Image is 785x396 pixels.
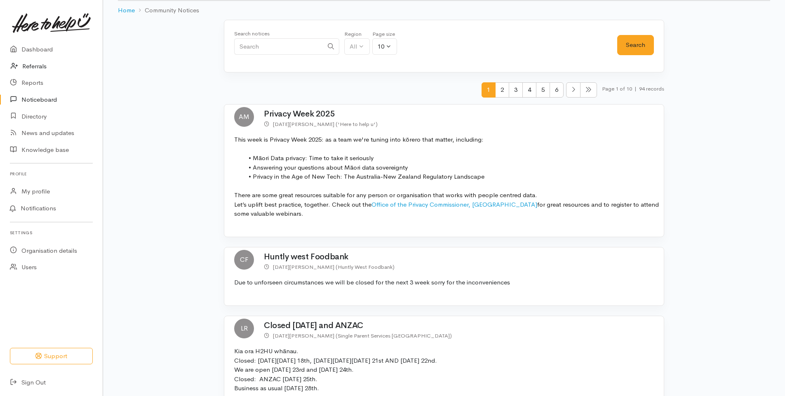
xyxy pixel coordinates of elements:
button: 10 [372,38,397,55]
time: [DATE] [273,263,289,270]
span: 6 [550,82,564,98]
span: LR [234,319,254,338]
time: [DATE] [273,121,289,128]
span: AM [234,107,254,127]
span: Māori Data privacy: Time to take it seriously [253,154,374,162]
button: Search [617,35,654,55]
span: Privacy in the Age of New Tech: The Australia-New Zealand Regulatory Landscape [253,172,484,180]
span: 3 [509,82,523,98]
li: Next page [566,82,581,98]
p: We are open [DATE] 23rd and [DATE] 24th. [234,365,659,375]
time: [DATE] [273,332,289,339]
div: All [350,42,357,51]
li: Community Notices [135,6,199,15]
small: Page 1 of 10 94 records [602,82,664,104]
span: | [635,85,637,92]
p: Business as usual [DATE] 28th. [234,384,659,393]
button: Support [10,348,93,365]
p: [PERSON_NAME] (Single Parent Services [GEOGRAPHIC_DATA]) [264,331,664,340]
button: All [344,38,370,55]
a: Office of the Privacy Commissioner, [GEOGRAPHIC_DATA] [371,200,537,208]
div: Page size [372,30,397,38]
h6: Profile [10,168,93,179]
p: Closed: ANZAC [DATE] 25th. [234,375,659,384]
span: This week is Privacy Week 2025: as a team we're tuning into kōrero that matter, including: [234,135,484,143]
span: Answering your questions about Māori data sovereignty [253,163,408,171]
p: Due to unforseen circumstances we will be closed for the next 3 week sorry for the inconveniences [234,278,659,287]
span: There are some great resources suitable for any person or organisation that works with people cen... [234,191,537,199]
h6: Settings [10,227,93,238]
h2: Closed [DATE] and ANZAC [264,321,664,330]
nav: breadcrumb [118,1,770,20]
span: 4 [522,82,536,98]
span: CF [234,250,254,270]
span: Let’s uplift best practice, together. Check out the [234,200,371,208]
h2: Privacy Week 2025 [264,109,664,119]
p: Kia ora H2HU whānau. [234,347,659,356]
span: 1 [482,82,496,98]
li: Last page [581,82,597,98]
span: 5 [536,82,550,98]
p: [PERSON_NAME] ('Here to help u') [264,120,664,128]
span: 2 [495,82,509,98]
a: Home [118,6,135,15]
p: [PERSON_NAME] (Huntly West Foodbank) [264,263,664,271]
small: Search notices [234,30,270,37]
input: Search [234,38,323,55]
h2: Huntly west Foodbank [264,252,664,261]
div: 10 [378,42,384,51]
p: Closed: [DATE][DATE] 18th, [DATE][DATE][DATE] 21st AND [DATE] 22nd. [234,356,659,366]
div: Region [344,30,370,38]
